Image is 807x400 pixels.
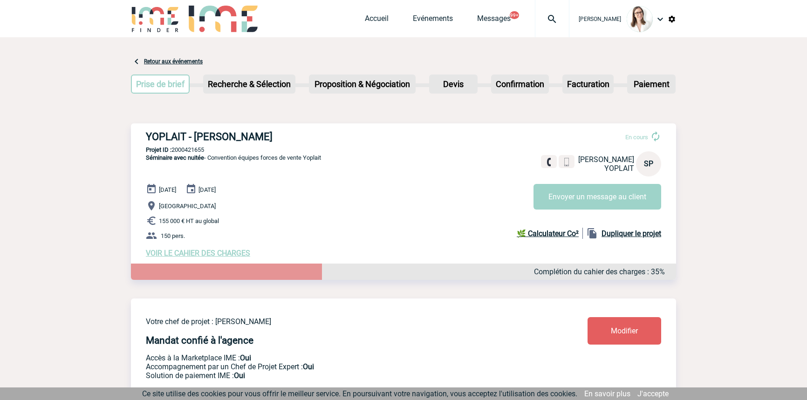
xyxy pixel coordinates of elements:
[545,158,553,166] img: fixe.png
[161,232,185,239] span: 150 pers.
[240,353,251,362] b: Oui
[637,389,669,398] a: J'accepte
[204,75,294,93] p: Recherche & Sélection
[627,6,653,32] img: 122719-0.jpg
[146,362,533,371] p: Prestation payante
[587,228,598,239] img: file_copy-black-24dp.png
[146,131,425,142] h3: YOPLAIT - [PERSON_NAME]
[517,228,583,239] a: 🌿 Calculateur Co²
[146,146,171,153] b: Projet ID :
[517,229,579,238] b: 🌿 Calculateur Co²
[159,203,216,210] span: [GEOGRAPHIC_DATA]
[644,159,653,168] span: SP
[430,75,477,93] p: Devis
[492,75,548,93] p: Confirmation
[159,217,219,224] span: 155 000 € HT au global
[628,75,675,93] p: Paiement
[578,155,634,164] span: [PERSON_NAME]
[146,371,533,380] p: Conformité aux process achat client, Prise en charge de la facturation, Mutualisation de plusieur...
[602,229,661,238] b: Dupliquer le projet
[159,186,176,193] span: [DATE]
[132,75,189,93] p: Prise de brief
[579,16,621,22] span: [PERSON_NAME]
[146,353,533,362] p: Accès à la Marketplace IME :
[146,154,204,161] span: Séminaire avec nuitée
[131,6,179,32] img: IME-Finder
[146,317,533,326] p: Votre chef de projet : [PERSON_NAME]
[604,164,634,173] span: YOPLAIT
[413,14,453,27] a: Evénements
[146,249,250,258] a: VOIR LE CAHIER DES CHARGES
[234,371,245,380] b: Oui
[146,335,253,346] h4: Mandat confié à l'agence
[625,134,648,141] span: En cours
[510,11,519,19] button: 99+
[146,154,321,161] span: - Convention équipes forces de vente Yoplait
[310,75,415,93] p: Proposition & Négociation
[477,14,511,27] a: Messages
[611,326,638,335] span: Modifier
[131,146,676,153] p: 2000421655
[303,362,314,371] b: Oui
[533,184,661,210] button: Envoyer un message au client
[198,186,216,193] span: [DATE]
[142,389,577,398] span: Ce site utilise des cookies pour vous offrir le meilleur service. En poursuivant votre navigation...
[584,389,630,398] a: En savoir plus
[563,75,613,93] p: Facturation
[144,58,203,65] a: Retour aux événements
[365,14,389,27] a: Accueil
[562,158,571,166] img: portable.png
